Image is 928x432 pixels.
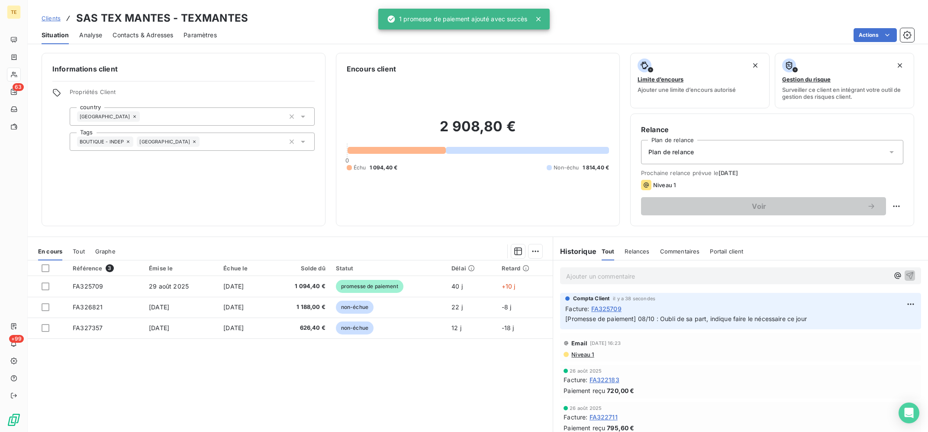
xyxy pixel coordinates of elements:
span: +10 j [502,283,516,290]
span: promesse de paiement [336,280,403,293]
input: Ajouter une valeur [200,138,206,146]
span: BOUTIQUE - INDEP [80,139,124,144]
span: FA327357 [73,324,103,331]
span: Ajouter une limite d’encours autorisé [638,86,736,93]
button: Voir [641,197,886,215]
span: Graphe [95,248,116,255]
div: Échue le [223,265,264,272]
span: [DATE] [223,283,244,290]
span: [DATE] [223,303,244,311]
span: FA325709 [591,304,622,313]
h3: SAS TEX MANTES - TEXMANTES [76,10,248,26]
span: [DATE] 16:23 [590,341,621,346]
span: Niveau 1 [570,351,594,358]
span: Limite d’encours [638,76,683,83]
h6: Informations client [52,64,315,74]
span: Tout [602,248,615,255]
div: Référence [73,264,139,272]
span: Voir [651,203,867,210]
span: [DATE] [719,169,738,176]
span: 40 j [451,283,463,290]
span: Non-échu [554,164,579,172]
button: Actions [854,28,897,42]
span: 26 août 2025 [570,406,602,411]
div: TE [7,5,21,19]
span: FA325709 [73,283,103,290]
span: Prochaine relance prévue le [641,169,903,176]
span: Gestion du risque [782,76,831,83]
span: 1 814,40 € [583,164,609,172]
input: Ajouter une valeur [140,113,147,120]
span: 626,40 € [275,324,325,332]
span: 63 [13,83,24,91]
h6: Relance [641,124,903,135]
span: Commentaires [660,248,700,255]
span: -18 j [502,324,514,331]
div: Émise le [149,265,213,272]
span: 1 094,40 € [370,164,398,172]
span: [DATE] [223,324,244,331]
span: Situation [42,31,69,39]
span: Clients [42,15,61,22]
span: Tout [73,248,85,255]
span: FA322711 [590,413,618,422]
span: 1 094,40 € [275,282,325,291]
span: FA326821 [73,303,103,311]
h6: Historique [553,246,596,257]
button: Limite d’encoursAjouter une limite d’encours autorisé [630,53,770,108]
a: Clients [42,14,61,23]
span: Paramètres [184,31,217,39]
span: Compta Client [573,295,609,302]
span: non-échue [336,322,374,335]
span: FA322183 [590,375,619,384]
span: +99 [9,335,24,343]
span: 29 août 2025 [149,283,189,290]
h2: 2 908,80 € [347,118,609,144]
span: Contacts & Adresses [113,31,173,39]
span: 720,00 € [607,386,634,395]
span: Facture : [564,413,587,422]
div: 1 promesse de paiement ajouté avec succès [387,11,527,27]
span: 26 août 2025 [570,368,602,374]
button: Gestion du risqueSurveiller ce client en intégrant votre outil de gestion des risques client. [775,53,914,108]
span: Facture : [565,304,589,313]
span: Facture : [564,375,587,384]
span: 22 j [451,303,463,311]
span: Propriétés Client [70,88,315,101]
span: Paiement reçu [564,386,605,395]
img: Logo LeanPay [7,413,21,427]
span: En cours [38,248,62,255]
span: Email [571,340,587,347]
span: il y a 38 secondes [613,296,655,301]
span: non-échue [336,301,374,314]
div: Open Intercom Messenger [899,403,919,423]
span: 12 j [451,324,461,331]
div: Statut [336,265,441,272]
span: Échu [354,164,366,172]
h6: Encours client [347,64,396,74]
div: Solde dû [275,265,325,272]
span: [DATE] [149,303,169,311]
span: Portail client [710,248,743,255]
span: [Promesse de paiement] 08/10 : Oubli de sa part, indique faire le nécessaire ce jour [565,315,807,322]
span: Relances [625,248,649,255]
span: 1 188,00 € [275,303,325,312]
span: 0 [345,157,349,164]
div: Retard [502,265,548,272]
span: [DATE] [149,324,169,331]
span: Plan de relance [648,148,694,156]
span: [GEOGRAPHIC_DATA] [139,139,190,144]
span: Analyse [79,31,102,39]
span: -8 j [502,303,512,311]
span: 3 [106,264,113,272]
span: [GEOGRAPHIC_DATA] [80,114,130,119]
span: Niveau 1 [653,182,676,188]
span: Surveiller ce client en intégrant votre outil de gestion des risques client. [782,86,907,100]
div: Délai [451,265,491,272]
